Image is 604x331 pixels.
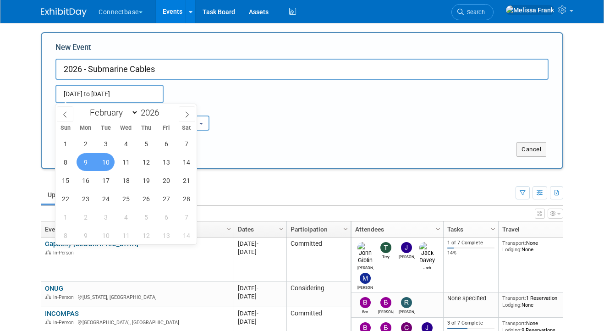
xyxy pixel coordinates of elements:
span: Transport: [502,295,526,301]
span: Lodging: [502,302,522,308]
a: Capacity [GEOGRAPHIC_DATA] [45,240,138,248]
input: Name of Trade Show / Conference [55,59,549,80]
div: [DATE] [238,318,282,325]
span: February 3, 2026 [97,135,115,153]
div: Mary Ann Rose [357,284,373,290]
img: In-Person Event [45,250,51,254]
span: February 4, 2026 [117,135,135,153]
span: Sat [176,125,197,131]
img: James Grant [401,242,412,253]
span: March 7, 2026 [177,208,195,226]
div: 1 of 7 Complete [447,240,495,246]
span: March 4, 2026 [117,208,135,226]
span: March 2, 2026 [77,208,94,226]
span: February 26, 2026 [137,190,155,208]
span: In-Person [53,294,77,300]
span: February 7, 2026 [177,135,195,153]
span: Transport: [502,240,526,246]
div: Trey Willis [378,253,394,259]
td: Considering [286,282,351,307]
span: March 6, 2026 [157,208,175,226]
img: Ben Edmond [360,297,371,308]
span: - [257,285,258,292]
span: Column Settings [489,226,497,233]
span: February 22, 2026 [56,190,74,208]
span: - [257,310,258,317]
span: Column Settings [225,226,232,233]
span: March 5, 2026 [137,208,155,226]
a: Column Settings [341,221,351,235]
a: Attendees [355,221,437,237]
span: Transport: [502,320,526,326]
div: 14% [447,250,495,256]
div: Jack Davey [419,264,435,270]
span: Column Settings [342,226,349,233]
span: February 2, 2026 [77,135,94,153]
div: 1 Reservation None [502,295,568,308]
span: Wed [116,125,136,131]
span: February 18, 2026 [117,171,135,189]
span: Fri [156,125,176,131]
span: February 9, 2026 [77,153,94,171]
div: None specified [447,295,495,302]
span: February 15, 2026 [56,171,74,189]
span: Search [464,9,485,16]
a: Travel [502,221,566,237]
div: [GEOGRAPHIC_DATA], [GEOGRAPHIC_DATA] [45,318,230,326]
div: Attendance / Format: [55,103,133,115]
div: 3 of 7 Complete [447,320,495,326]
span: February 19, 2026 [137,171,155,189]
img: RICHARD LEVINE [401,297,412,308]
a: Column Settings [277,221,287,235]
span: February 1, 2026 [56,135,74,153]
input: Start Date - End Date [55,85,164,103]
span: February 12, 2026 [137,153,155,171]
a: Tasks [447,221,492,237]
img: Mary Ann Rose [360,273,371,284]
a: ONUG [45,284,63,292]
div: John Giblin [357,264,373,270]
img: Trey Willis [380,242,391,253]
a: Column Settings [562,221,572,235]
span: In-Person [53,320,77,325]
select: Month [86,107,138,118]
div: [DATE] [238,248,282,256]
span: February 25, 2026 [117,190,135,208]
img: John Giblin [357,242,373,264]
span: February 13, 2026 [157,153,175,171]
td: Committed [286,237,351,282]
span: Column Settings [278,226,285,233]
span: March 13, 2026 [157,226,175,244]
span: February 11, 2026 [117,153,135,171]
span: February 8, 2026 [56,153,74,171]
span: February 28, 2026 [177,190,195,208]
img: Melissa Frank [505,5,555,15]
img: In-Person Event [45,320,51,324]
span: In-Person [53,250,77,256]
div: [DATE] [238,292,282,300]
a: INCOMPAS [45,309,79,318]
span: February 23, 2026 [77,190,94,208]
span: Mon [76,125,96,131]
span: Thu [136,125,156,131]
a: Column Settings [489,221,499,235]
img: In-Person Event [45,294,51,299]
span: February 24, 2026 [97,190,115,208]
div: Participation: [147,103,225,115]
span: March 1, 2026 [56,208,74,226]
a: Participation [291,221,345,237]
span: March 8, 2026 [56,226,74,244]
input: Year [138,107,166,118]
span: March 11, 2026 [117,226,135,244]
a: Column Settings [434,221,444,235]
span: March 10, 2026 [97,226,115,244]
span: March 12, 2026 [137,226,155,244]
span: February 5, 2026 [137,135,155,153]
div: Ben Edmond [357,308,373,314]
a: Event [45,221,228,237]
span: Tue [96,125,116,131]
a: Dates [238,221,280,237]
span: February 6, 2026 [157,135,175,153]
span: March 14, 2026 [177,226,195,244]
span: Sun [55,125,76,131]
